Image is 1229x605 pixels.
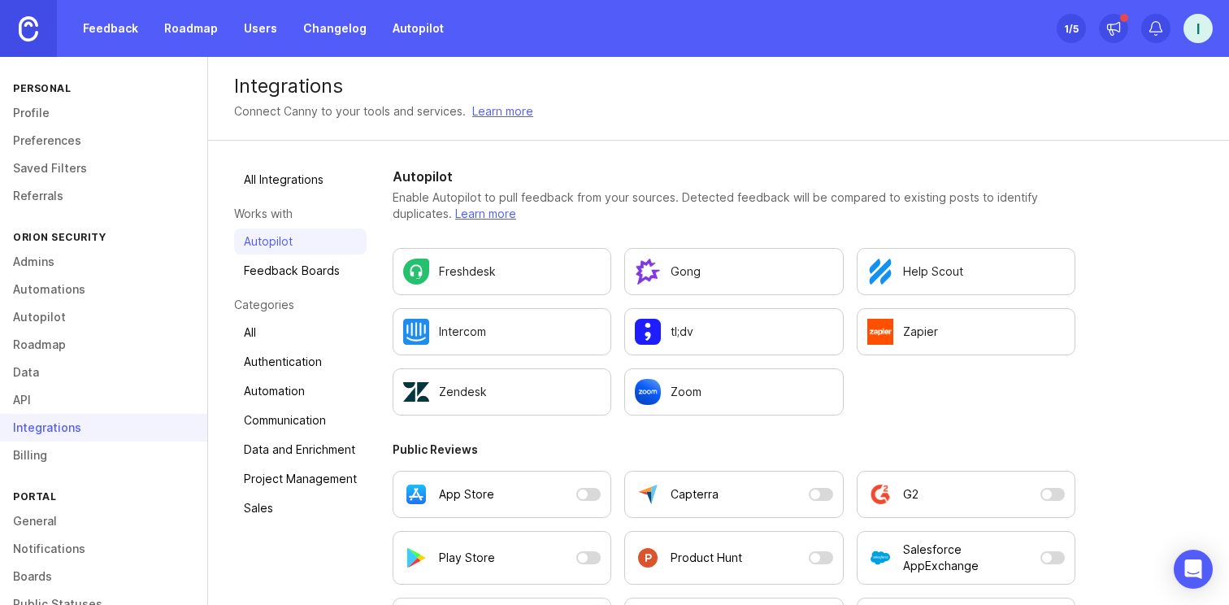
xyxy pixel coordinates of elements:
[671,550,742,566] p: Product Hunt
[234,167,367,193] a: All Integrations
[383,14,454,43] a: Autopilot
[393,189,1075,222] p: Enable Autopilot to pull feedback from your sources. Detected feedback will be compared to existi...
[439,324,486,340] p: Intercom
[293,14,376,43] a: Changelog
[1174,550,1213,589] div: Open Intercom Messenger
[671,384,701,400] p: Zoom
[234,229,367,255] a: Autopilot
[73,14,148,43] a: Feedback
[439,263,496,280] p: Freshdesk
[234,407,367,433] a: Communication
[455,207,516,220] a: Learn more
[903,263,963,280] p: Help Scout
[234,437,367,463] a: Data and Enrichment
[234,349,367,375] a: Authentication
[19,16,38,41] img: Canny Home
[393,442,1075,458] h3: Public Reviews
[624,471,843,518] button: Capterra is currently disabled as an Autopilot data source. Open a modal to adjust settings.
[393,531,611,585] button: Play Store is currently disabled as an Autopilot data source. Open a modal to adjust settings.
[624,531,843,585] button: Product Hunt is currently disabled as an Autopilot data source. Open a modal to adjust settings.
[439,384,487,400] p: Zendesk
[903,542,1034,574] p: Salesforce AppExchange
[671,324,693,340] p: tl;dv
[234,14,287,43] a: Users
[671,486,719,503] p: Capterra
[903,324,938,340] p: Zapier
[671,263,701,280] p: Gong
[234,466,367,492] a: Project Management
[624,368,843,416] a: Configure Zoom settings.
[857,308,1075,355] a: Configure Zapier in a new tab.
[857,531,1075,585] button: Salesforce AppExchange is currently disabled as an Autopilot data source. Open a modal to adjust ...
[393,471,611,518] button: App Store is currently disabled as an Autopilot data source. Open a modal to adjust settings.
[154,14,228,43] a: Roadmap
[234,206,367,222] p: Works with
[234,378,367,404] a: Automation
[393,368,611,416] a: Configure Zendesk settings.
[234,297,367,313] p: Categories
[472,102,533,120] a: Learn more
[234,258,367,284] a: Feedback Boards
[393,167,1075,186] h2: Autopilot
[234,102,466,120] div: Connect Canny to your tools and services.
[857,248,1075,295] a: Configure Help Scout settings.
[1057,14,1086,43] button: 1/5
[234,76,1203,96] div: Integrations
[393,308,611,355] a: Configure Intercom settings.
[439,486,494,503] p: App Store
[624,308,843,355] a: Configure tl;dv settings.
[439,550,495,566] p: Play Store
[393,248,611,295] a: Configure Freshdesk settings.
[1183,14,1213,43] button: I
[903,486,918,503] p: G2
[624,248,843,295] a: Configure Gong settings.
[1064,17,1079,40] div: 1 /5
[857,471,1075,518] button: G2 is currently disabled as an Autopilot data source. Open a modal to adjust settings.
[234,320,367,346] a: All
[234,495,367,521] a: Sales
